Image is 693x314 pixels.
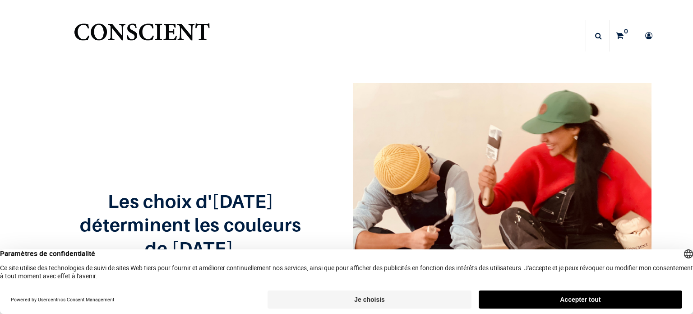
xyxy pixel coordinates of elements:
a: 0 [610,20,635,52]
sup: 0 [622,27,630,36]
h2: de [DATE] [42,238,340,258]
h2: Les choix d'[DATE] [42,191,340,211]
img: Conscient [72,18,212,54]
h2: déterminent les couleurs [42,215,340,234]
a: Logo of Conscient [72,18,212,54]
